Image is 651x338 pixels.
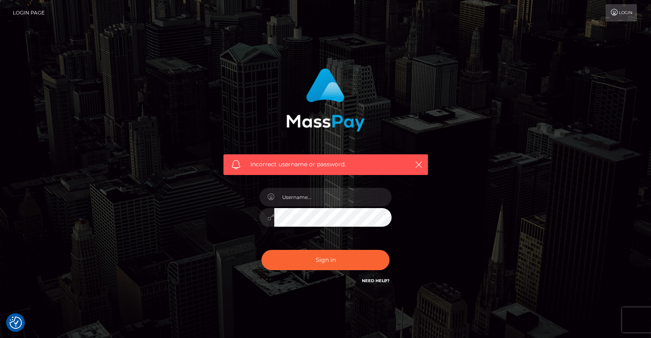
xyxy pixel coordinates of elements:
img: Revisit consent button [10,316,22,329]
a: Need Help? [362,278,390,283]
button: Sign in [261,250,390,270]
a: Login [606,4,637,22]
input: Username... [274,188,392,206]
button: Consent Preferences [10,316,22,329]
a: Login Page [13,4,45,22]
img: MassPay Login [286,68,365,132]
span: Incorrect username or password. [250,160,401,169]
